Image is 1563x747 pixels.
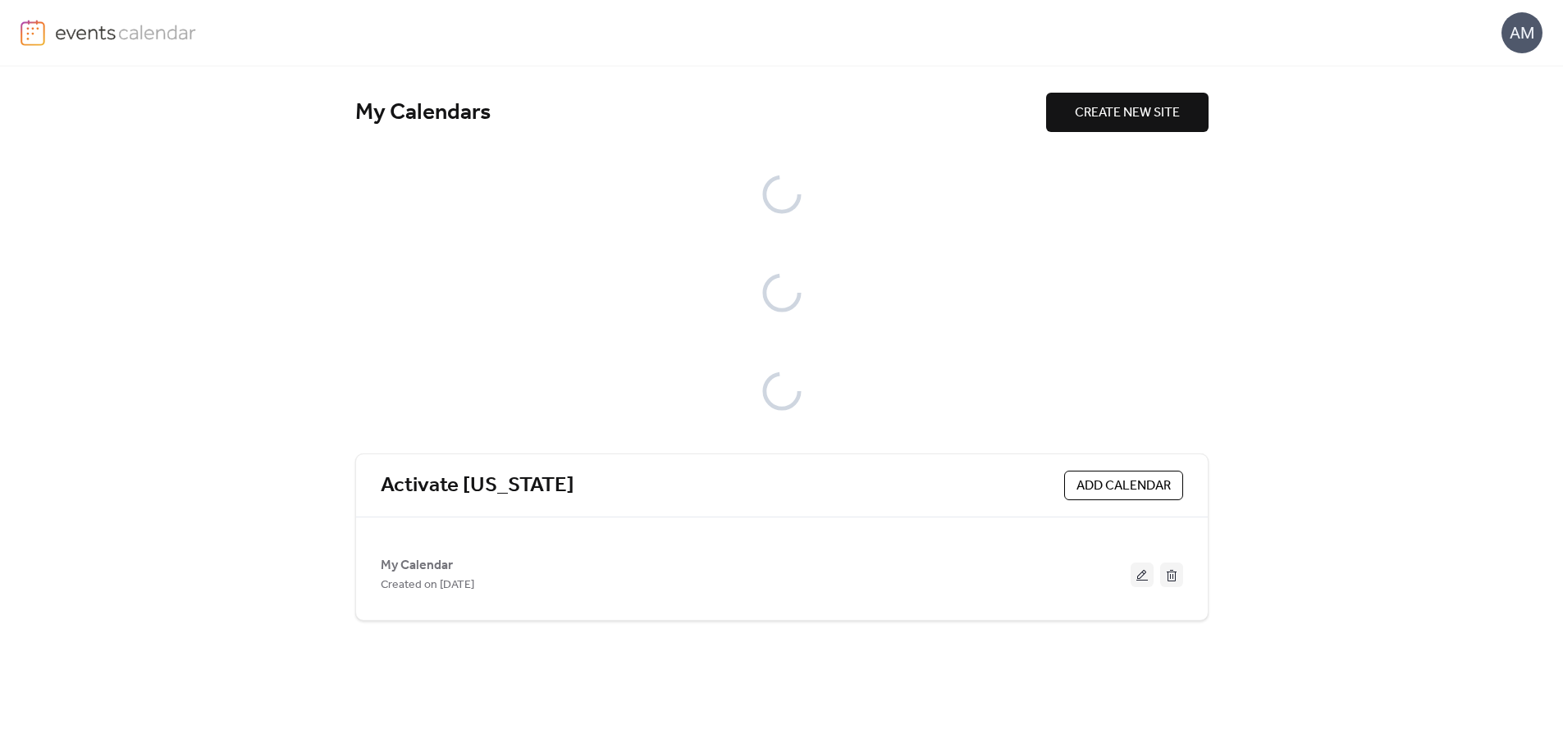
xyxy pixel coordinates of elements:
[55,20,197,44] img: logo-type
[1046,93,1209,132] button: CREATE NEW SITE
[1064,471,1183,500] button: ADD CALENDAR
[1075,103,1180,123] span: CREATE NEW SITE
[1501,12,1542,53] div: AM
[381,472,574,499] a: Activate [US_STATE]
[381,576,474,595] span: Created on [DATE]
[1076,476,1171,496] span: ADD CALENDAR
[355,98,1046,127] div: My Calendars
[21,20,45,46] img: logo
[381,561,453,570] a: My Calendar
[381,556,453,576] span: My Calendar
